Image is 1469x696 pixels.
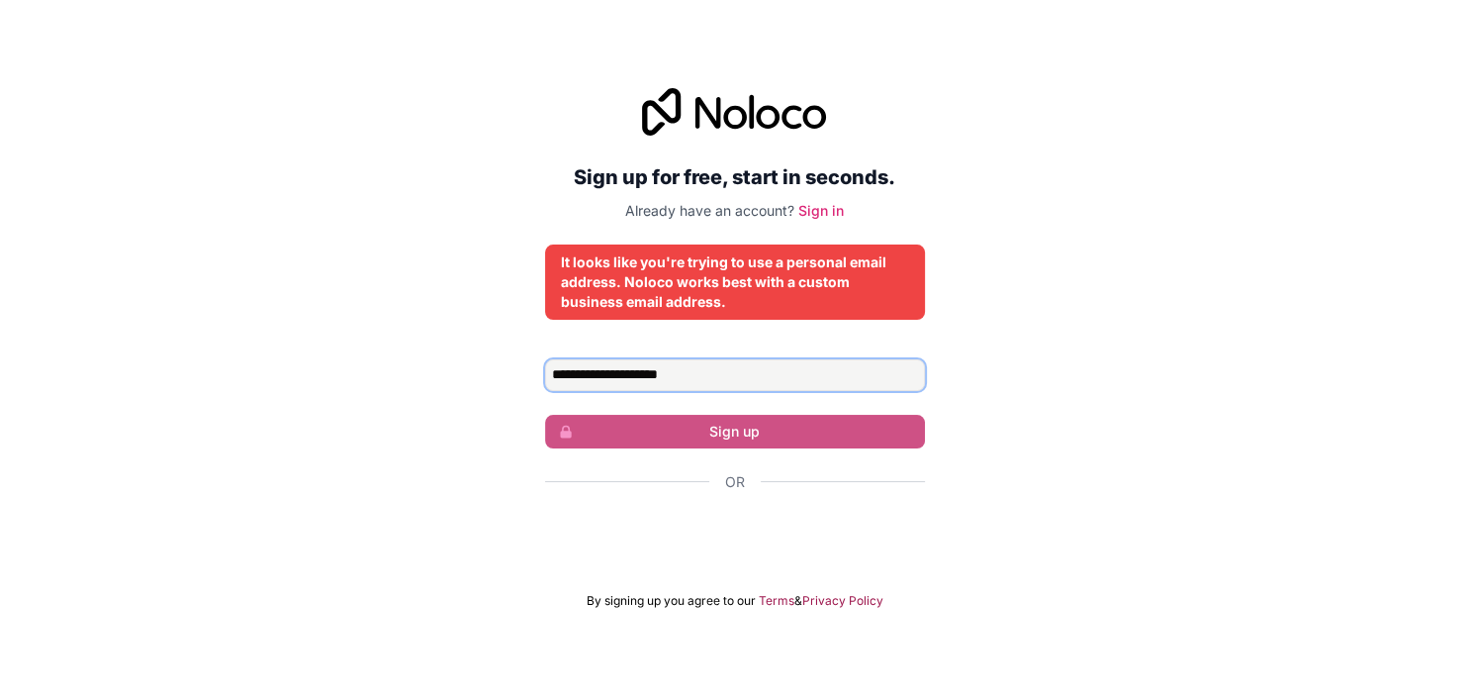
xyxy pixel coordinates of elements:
[625,202,794,219] span: Already have an account?
[545,359,925,391] input: Email address
[725,472,745,492] span: Or
[798,202,844,219] a: Sign in
[587,593,756,609] span: By signing up you agree to our
[545,159,925,195] h2: Sign up for free, start in seconds.
[794,593,802,609] span: &
[802,593,883,609] a: Privacy Policy
[545,415,925,448] button: Sign up
[759,593,794,609] a: Terms
[535,514,935,557] iframe: Bouton "Se connecter avec Google"
[561,252,909,312] div: It looks like you're trying to use a personal email address. Noloco works best with a custom busi...
[545,514,925,557] div: Se connecter avec Google. S'ouvre dans un nouvel onglet.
